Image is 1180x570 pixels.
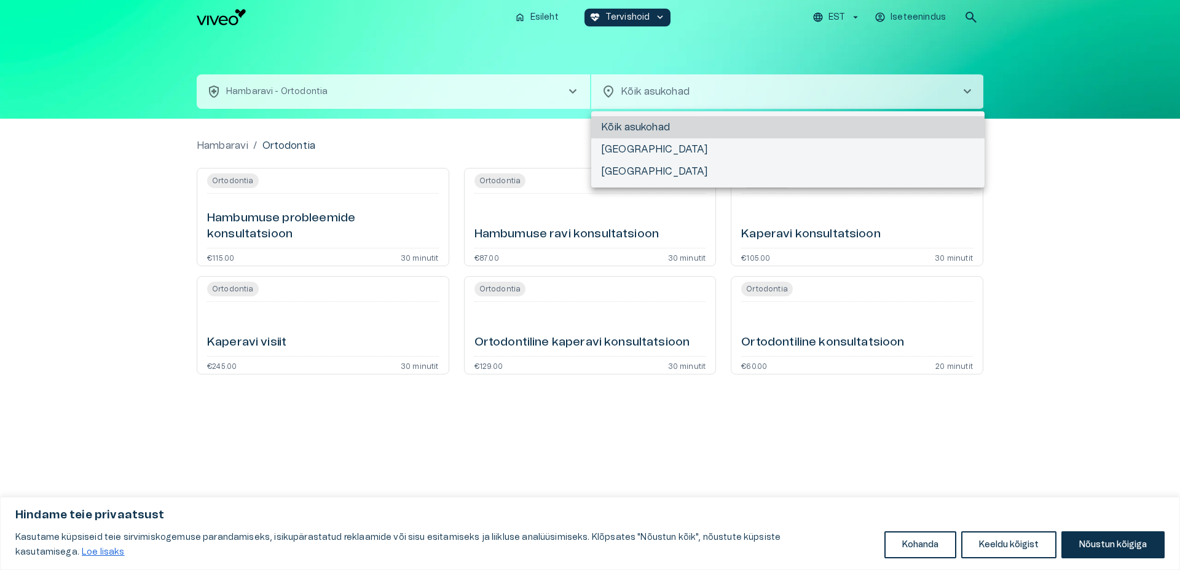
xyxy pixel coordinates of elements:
[884,531,956,558] button: Kohanda
[15,508,1165,523] p: Hindame teie privaatsust
[961,531,1056,558] button: Keeldu kõigist
[591,138,985,160] li: [GEOGRAPHIC_DATA]
[63,10,81,20] span: Help
[15,530,875,560] p: Kasutame küpsiseid teie sirvimiskogemuse parandamiseks, isikupärastatud reklaamide või sisu esita...
[591,160,985,183] li: [GEOGRAPHIC_DATA]
[1061,531,1165,558] button: Nõustun kõigiga
[81,547,125,557] a: Loe lisaks
[591,116,985,138] li: Kõik asukohad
